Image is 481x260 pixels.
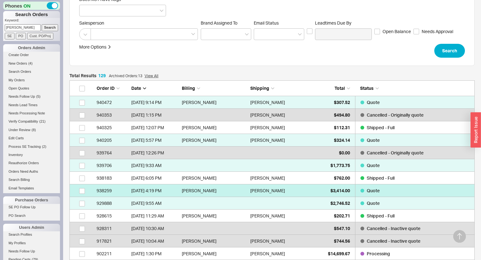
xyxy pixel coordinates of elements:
div: 7/16/25 11:29 AM [131,210,179,222]
input: PO [16,33,26,39]
span: Verify Compatibility [9,119,38,123]
span: Leadtimes Due By [315,20,372,26]
span: New Orders [9,61,27,65]
span: $3,414.00 [330,188,350,193]
span: $112.31 [334,125,350,130]
div: 5/19/25 10:04 AM [131,235,179,247]
span: $762.00 [334,175,350,181]
a: 917821[DATE] 10:04 AM[PERSON_NAME][PERSON_NAME]$744.56Cancelled - Inactive quote [69,235,475,247]
span: Cancelled - Originally quote [367,112,424,118]
span: Cancelled - Originally quote [367,150,424,155]
a: Needs Lead Times [3,102,60,108]
span: Needs Processing Note [9,111,45,115]
span: Shipping [250,85,269,91]
a: Verify Compatibility(21) [3,118,60,125]
span: Date [131,85,141,91]
span: Process SE Tracking [9,145,41,148]
button: Search [434,44,465,58]
span: Processing [367,251,390,256]
div: 928311 [97,222,128,235]
span: ON [23,3,31,9]
div: 9/12/25 9:33 AM [131,159,179,172]
div: [PERSON_NAME] [250,184,285,197]
div: 938183 [97,172,128,184]
svg: open menu [245,33,249,36]
a: Open Quotes [3,85,60,92]
div: [PERSON_NAME] [182,121,247,134]
a: Create Order [3,52,60,58]
a: Edit Carts [3,135,60,142]
a: 929888[DATE] 9:55 AM$2,746.52Quote [69,197,475,210]
div: 7/23/25 9:55 AM [131,197,179,210]
div: Billing [182,85,247,91]
div: Orders Admin [3,44,60,52]
a: 939706[DATE] 9:33 AM$1,773.75Quote [69,159,475,172]
a: New Orders(4) [3,60,60,67]
div: 940205 [97,134,128,147]
svg: open menu [298,33,302,36]
span: $14,699.67 [328,251,350,256]
span: 129 [98,73,106,78]
div: 9/16/25 12:07 PM [131,121,179,134]
div: Order ID [97,85,128,91]
div: [PERSON_NAME] [250,121,285,134]
span: Cancelled - Inactive quote [367,238,420,244]
div: Archived Orders: 13 [109,74,158,78]
div: [PERSON_NAME] [250,109,285,121]
a: 938183[DATE] 6:05 PM[PERSON_NAME][PERSON_NAME]$762.00Shipped - Full [69,172,475,184]
div: Phones [3,2,60,10]
a: Inventory [3,152,60,158]
div: Shipping [250,85,316,91]
div: 917821 [97,235,128,247]
span: Search [442,47,457,55]
button: More Options [79,44,111,50]
input: Open Balance [374,29,380,34]
a: 940205[DATE] 5:57 PM[PERSON_NAME][PERSON_NAME]$324.14Quote [69,134,475,147]
div: Total [318,85,350,91]
a: 940472[DATE] 9:14 PM[PERSON_NAME][PERSON_NAME]$307.52Quote [69,96,475,109]
a: Search Billing [3,176,60,183]
a: Search Orders [3,68,60,75]
div: [PERSON_NAME] [182,134,247,147]
span: Quote [367,188,380,193]
a: Orders Need Auths [3,168,60,175]
div: [PERSON_NAME] [250,96,285,109]
a: 938259[DATE] 4:19 PM[PERSON_NAME][PERSON_NAME]$3,414.00Quote [69,184,475,197]
div: 9/4/25 4:19 PM [131,184,179,197]
a: Needs Follow Up(5) [3,93,60,100]
a: Search Profiles [3,231,60,238]
div: 9/16/25 1:15 PM [131,109,179,121]
h5: Total Results [69,73,106,78]
span: ( 4 ) [28,61,33,65]
span: $494.80 [334,112,350,118]
p: Keyword: [5,18,60,24]
a: Email Templates [3,185,60,192]
span: Needs Follow Up [9,95,35,98]
a: Under Review(8) [3,127,60,133]
div: 939764 [97,147,128,159]
div: 9/15/25 5:57 PM [131,134,179,147]
div: [PERSON_NAME] [250,210,285,222]
span: Quote [367,163,380,168]
a: My Profiles [3,240,60,246]
span: ( 5 ) [36,95,40,98]
a: View All [145,73,158,78]
span: Needs Approval [422,28,453,35]
div: 929888 [97,197,128,210]
span: $202.71 [334,213,350,218]
a: 940325[DATE] 12:07 PM[PERSON_NAME][PERSON_NAME]$112.31Shipped - Full [69,121,475,134]
span: $0.00 [339,150,350,155]
span: Salesperson [79,20,198,26]
span: Billing [182,85,195,91]
div: 939706 [97,159,128,172]
div: [PERSON_NAME] [182,210,247,222]
div: [PERSON_NAME] [182,172,247,184]
span: Status [360,85,374,91]
a: 928615[DATE] 11:29 AM[PERSON_NAME][PERSON_NAME]$202.71Shipped - Full [69,210,475,222]
input: Cust. PO/Proj [27,33,53,39]
span: ( 8 ) [32,128,36,132]
div: 940325 [97,121,128,134]
span: Brand Assigned To [201,20,237,26]
a: SE PO Follow Up [3,204,60,211]
span: Shipped - Full [367,125,395,130]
